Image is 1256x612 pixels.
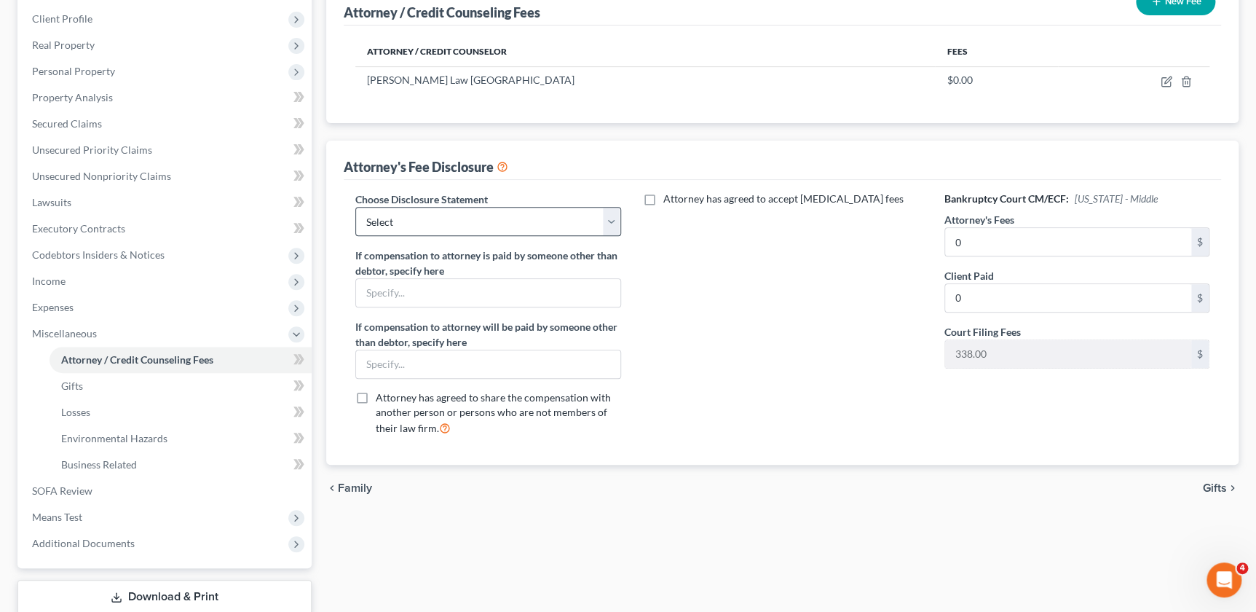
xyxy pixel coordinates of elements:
[944,212,1014,227] label: Attorney's Fees
[32,484,92,497] span: SOFA Review
[20,216,312,242] a: Executory Contracts
[1191,228,1209,256] div: $
[32,248,165,261] span: Codebtors Insiders & Notices
[32,537,135,549] span: Additional Documents
[944,192,1209,206] h6: Bankruptcy Court CM/ECF:
[32,196,71,208] span: Lawsuits
[1191,284,1209,312] div: $
[32,91,113,103] span: Property Analysis
[61,353,213,366] span: Attorney / Credit Counseling Fees
[32,12,92,25] span: Client Profile
[61,406,90,418] span: Losses
[32,511,82,523] span: Means Test
[20,137,312,163] a: Unsecured Priority Claims
[32,170,171,182] span: Unsecured Nonpriority Claims
[50,452,312,478] a: Business Related
[355,319,620,350] label: If compensation to attorney will be paid by someone other than debtor, specify here
[338,482,372,494] span: Family
[367,46,507,57] span: Attorney / Credit Counselor
[61,432,167,444] span: Environmental Hazards
[944,268,994,283] label: Client Paid
[356,279,620,307] input: Specify...
[32,222,125,235] span: Executory Contracts
[50,425,312,452] a: Environmental Hazards
[32,39,95,51] span: Real Property
[50,399,312,425] a: Losses
[355,248,620,278] label: If compensation to attorney is paid by someone other than debtor, specify here
[356,350,620,378] input: Specify...
[32,327,97,340] span: Miscellaneous
[1075,192,1158,205] span: [US_STATE] - Middle
[32,275,66,287] span: Income
[1191,340,1209,368] div: $
[32,65,115,77] span: Personal Property
[32,301,74,313] span: Expenses
[32,117,102,130] span: Secured Claims
[50,347,312,373] a: Attorney / Credit Counseling Fees
[344,4,540,21] div: Attorney / Credit Counseling Fees
[944,324,1021,340] label: Court Filing Fees
[61,380,83,392] span: Gifts
[355,192,488,207] label: Choose Disclosure Statement
[1206,562,1241,597] iframe: Intercom live chat
[947,74,972,86] span: $0.00
[344,158,508,176] div: Attorney's Fee Disclosure
[32,144,152,156] span: Unsecured Priority Claims
[663,192,904,205] span: Attorney has agreed to accept [MEDICAL_DATA] fees
[61,458,137,471] span: Business Related
[20,85,312,111] a: Property Analysis
[50,373,312,399] a: Gifts
[20,111,312,137] a: Secured Claims
[1203,482,1227,494] span: Gifts
[367,74,574,86] span: [PERSON_NAME] Law [GEOGRAPHIC_DATA]
[376,391,611,434] span: Attorney has agreed to share the compensation with another person or persons who are not members ...
[20,478,312,504] a: SOFA Review
[20,163,312,189] a: Unsecured Nonpriority Claims
[1227,482,1239,494] i: chevron_right
[945,228,1191,256] input: 0.00
[326,482,372,494] button: chevron_left Family
[1203,482,1239,494] button: Gifts chevron_right
[1236,562,1248,574] span: 4
[945,284,1191,312] input: 0.00
[20,189,312,216] a: Lawsuits
[947,46,967,57] span: Fees
[326,482,338,494] i: chevron_left
[945,340,1191,368] input: 0.00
